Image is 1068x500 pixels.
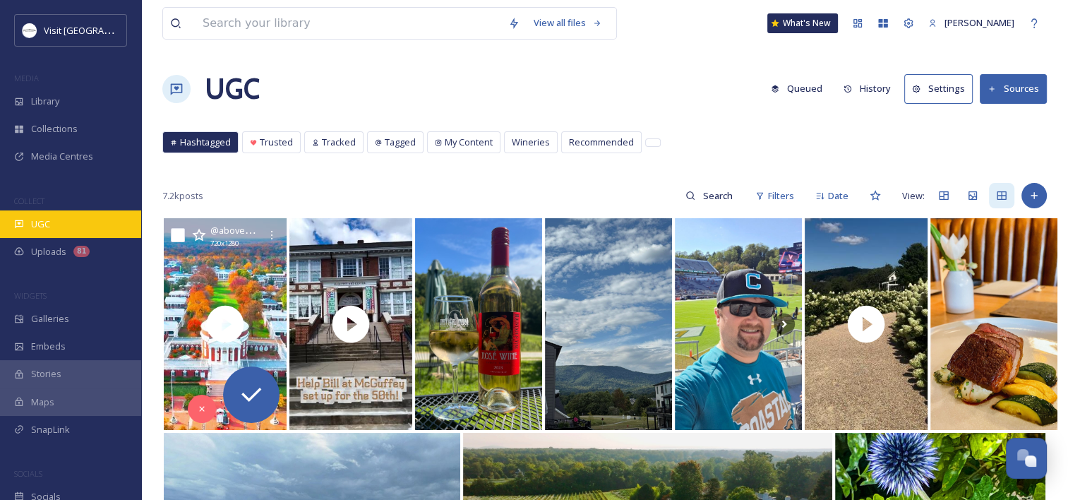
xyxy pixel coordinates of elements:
span: SnapLink [31,423,70,436]
img: thumbnail [287,218,414,430]
button: Settings [904,74,973,103]
span: Hashtagged [180,136,231,149]
button: Open Chat [1006,438,1047,479]
span: UGC [31,218,50,231]
span: 720 x 1280 [210,239,239,249]
span: Uploads [31,245,66,258]
span: View: [902,189,925,203]
img: thumbnail [803,218,930,430]
a: View all files [527,9,609,37]
span: My Content [445,136,493,149]
span: SOCIALS [14,468,42,479]
a: What's New [767,13,838,33]
span: Media Centres [31,150,93,163]
span: Visit [GEOGRAPHIC_DATA] [44,23,153,37]
img: Circle%20Logo.png [23,23,37,37]
span: Galleries [31,312,69,326]
input: Search your library [196,8,501,39]
a: UGC [205,68,260,110]
span: Filters [768,189,794,203]
span: 7.2k posts [162,189,203,203]
button: Queued [764,75,829,102]
button: History [836,75,898,102]
span: Recommended [569,136,634,149]
img: Introducing our 2023 Rose'! It is a fresh and fruity dry rose' that has lively acidity and a beau... [415,218,542,430]
span: Tagged [385,136,416,149]
span: Maps [31,395,54,409]
button: Sources [980,74,1047,103]
span: Embeds [31,340,66,353]
span: Trusted [260,136,293,149]
img: Coastal vs Virginia 🏈 Scott Stadium – Charlottesville, VA #CoastalCarolina #Coastal #ChantsUp #Ch... [675,218,802,430]
span: Wineries [512,136,550,149]
span: [PERSON_NAME] [944,16,1014,29]
div: 81 [73,246,90,257]
img: The ever-popular Dry-Aged Beef Picanha✨ Served with crushed potatoes, tarragon anchoïade, and sum... [930,218,1057,430]
span: COLLECT [14,196,44,206]
span: Stories [31,367,61,381]
span: MEDIA [14,73,39,83]
a: Settings [904,74,980,103]
span: @ abovevirginia [210,223,275,237]
span: WIDGETS [14,290,47,301]
span: Library [31,95,59,108]
a: Queued [764,75,836,102]
a: [PERSON_NAME] [921,9,1021,37]
span: Collections [31,122,78,136]
span: Date [828,189,848,203]
span: Tracked [322,136,356,149]
input: Search [695,181,741,210]
img: Some views just never get old #crozetva [545,218,672,430]
a: History [836,75,905,102]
